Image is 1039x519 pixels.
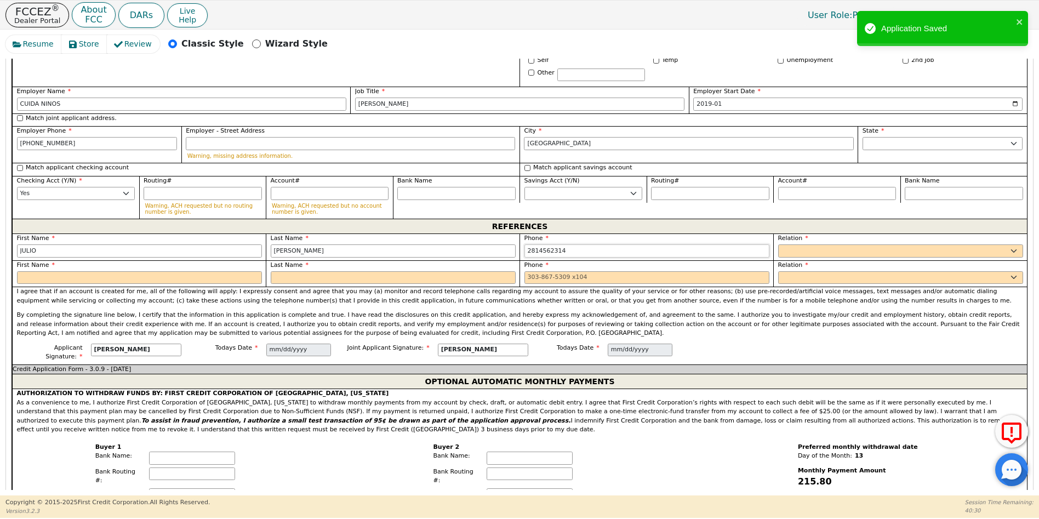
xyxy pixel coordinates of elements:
[81,5,106,14] p: About
[45,344,82,361] span: Applicant Signature:
[107,35,160,53] button: Review
[1016,15,1024,28] button: close
[5,35,62,53] button: Resume
[662,56,678,65] label: Temp
[167,3,208,27] button: LiveHelp
[95,443,262,452] span: Buyer 1
[17,127,72,134] span: Employer Phone
[778,261,808,269] span: Relation
[651,177,679,184] span: Routing#
[425,374,614,389] span: OPTIONAL AUTOMATIC MONTHLY PAYMENTS
[79,38,99,50] span: Store
[272,203,387,215] p: Warning, ACH requested but no account number is given.
[798,443,918,450] span: Preferred monthly withdrawal date
[141,417,571,424] i: To assist in fraud prevention, I authorize a small test transaction of 95¢ be drawn as part of th...
[118,3,164,28] button: DARs
[798,452,918,461] p: Day of the Month:
[17,177,82,184] span: Checking Acct (Y/N)
[911,56,934,65] label: 2nd Job
[653,58,659,64] input: Y/N
[81,15,106,24] p: FCC
[17,390,1017,433] span: As a convenience to me, I authorize First Credit Corporation of [GEOGRAPHIC_DATA], [US_STATE] to ...
[905,177,940,184] span: Bank Name
[145,203,261,215] p: Warning, ACH requested but no routing number is given.
[524,235,549,242] span: Phone
[52,3,60,13] sup: ®
[347,344,430,351] span: Joint Applicant Signature:
[181,37,244,50] p: Classic Style
[798,466,918,476] p: Monthly Payment Amount
[693,88,761,95] span: Employer Start Date
[144,177,172,184] span: Routing#
[95,489,129,496] span: Account #:
[5,3,69,27] button: FCCEZ®Dealer Portal
[17,137,178,150] input: 303-867-5309 x104
[778,177,808,184] span: Account#
[17,390,389,397] strong: AUTHORIZATION TO WITHDRAW FUNDS BY: FIRST CREDIT CORPORATION OF [GEOGRAPHIC_DATA], [US_STATE]
[863,127,884,134] span: State
[524,244,769,258] input: 303-867-5309 x104
[179,15,196,24] span: Help
[995,415,1028,448] button: Report Error to FCC
[187,153,514,159] p: Warning, missing address information.
[17,311,1023,338] p: By completing the signature line below, I certify that the information in this application is com...
[14,17,60,24] p: Dealer Portal
[150,499,210,506] span: All Rights Reserved.
[528,58,534,64] input: Y/N
[26,114,117,123] label: Match joint applicant address.
[492,219,547,233] span: REFERENCES
[355,88,385,95] span: Job Title
[538,56,549,65] label: Self
[881,22,1013,35] div: Application Saved
[95,452,132,459] span: Bank Name:
[271,235,309,242] span: Last Name
[533,163,632,173] label: Match applicant savings account
[524,177,580,184] span: Savings Acct (Y/N)
[397,177,432,184] span: Bank Name
[186,127,265,134] span: Employer - Street Address
[179,7,196,15] span: Live
[855,452,863,459] span: 13
[693,98,1023,111] input: YYYY-MM-DD
[903,58,909,64] input: Y/N
[433,452,470,459] span: Bank Name:
[557,344,600,351] span: Todays Date
[538,69,555,78] label: Other
[524,127,541,134] span: City
[265,37,328,50] p: Wizard Style
[61,35,107,53] button: Store
[798,476,832,487] span: 215.80
[900,7,1034,24] button: 4248A:[PERSON_NAME]
[12,364,1027,374] div: Credit Application Form - 3.0.9 - [DATE]
[26,163,129,173] label: Match applicant checking account
[215,344,258,351] span: Todays Date
[91,344,181,357] input: first last
[778,235,808,242] span: Relation
[72,2,115,28] button: AboutFCC
[965,506,1034,515] p: 40:30
[5,507,210,515] p: Version 3.2.3
[524,271,769,284] input: 303-867-5309 x104
[778,58,784,64] input: Y/N
[808,10,852,20] span: User Role :
[787,56,834,65] label: Unemployment
[5,498,210,507] p: Copyright © 2015- 2025 First Credit Corporation.
[433,443,600,452] span: Buyer 2
[95,468,135,484] span: Bank Routing #:
[23,38,54,50] span: Resume
[433,468,473,484] span: Bank Routing #:
[17,287,1023,305] p: I agree that if an account is created for me, all of the following will apply: I expressly consen...
[271,261,309,269] span: Last Name
[17,261,55,269] span: First Name
[14,6,60,17] p: FCCEZ
[433,489,466,496] span: Account #:
[17,88,71,95] span: Employer Name
[797,4,897,26] a: User Role:Primary
[271,177,300,184] span: Account#
[797,4,897,26] p: Primary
